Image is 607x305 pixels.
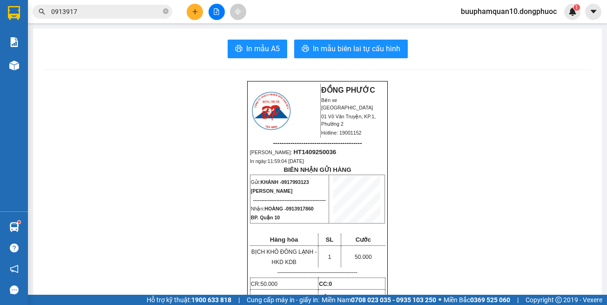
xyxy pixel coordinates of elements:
[251,294,275,301] span: Phí TH:
[356,236,371,243] span: Cước
[453,6,564,17] span: buuphamquan10.dongphuoc
[319,281,332,287] strong: CC:
[438,298,441,302] span: ⚪️
[209,4,225,20] button: file-add
[238,295,240,305] span: |
[251,206,314,211] span: Nhận:
[10,285,19,294] span: message
[355,254,372,260] span: 50.000
[264,206,313,211] span: HOÀNG -
[251,188,292,194] span: [PERSON_NAME]
[585,4,601,20] button: caret-down
[235,8,241,15] span: aim
[250,90,292,131] img: logo
[325,236,333,243] span: SL
[253,197,326,203] span: --------------------------------------------
[147,295,231,305] span: Hỗ trợ kỹ thuật:
[187,4,203,20] button: plus
[191,296,231,304] strong: 1900 633 818
[322,295,436,305] span: Miền Nam
[251,249,317,265] span: BỊCH KHÔ ĐÔNG LẠNH -
[246,43,280,54] span: In mẫu A5
[321,86,375,94] strong: ĐỒNG PHƯỚC
[334,294,351,301] span: 50.000
[444,295,510,305] span: Miền Bắc
[39,8,45,15] span: search
[283,166,351,173] strong: BIÊN NHẬN GỬI HÀNG
[9,37,19,47] img: solution-icon
[163,7,169,16] span: close-circle
[51,7,161,17] input: Tìm tên, số ĐT hoặc mã đơn
[235,45,243,54] span: printer
[270,236,298,243] span: Hàng hóa
[575,4,578,11] span: 1
[250,269,385,276] p: -------------------------------------------
[294,40,408,58] button: printerIn mẫu biên lai tự cấu hình
[260,179,309,185] span: KHÁNH -
[228,40,287,58] button: printerIn mẫu A5
[9,61,19,70] img: warehouse-icon
[351,296,436,304] strong: 0708 023 035 - 0935 103 250
[568,7,577,16] img: icon-new-feature
[8,6,20,20] img: logo-vxr
[192,8,198,15] span: plus
[589,7,598,16] span: caret-down
[251,215,280,220] span: BP. Quận 10
[271,259,296,265] span: HKD KDB
[163,8,169,14] span: close-circle
[268,158,304,164] span: 11:59:04 [DATE]
[321,97,373,110] span: Bến xe [GEOGRAPHIC_DATA]
[9,222,19,232] img: warehouse-icon
[328,254,331,260] span: 1
[329,281,332,287] span: 0
[251,281,277,287] span: CR:
[321,130,362,136] span: Hotline: 19001152
[286,206,314,211] span: 0913917860
[321,114,376,127] span: 01 Võ Văn Truyện, KP.1, Phường 2
[319,294,351,301] span: Tổng:
[470,296,510,304] strong: 0369 525 060
[10,244,19,252] span: question-circle
[250,158,304,164] span: In ngày:
[213,8,220,15] span: file-add
[10,264,19,273] span: notification
[251,179,309,185] span: Gửi:
[230,4,246,20] button: aim
[313,43,400,54] span: In mẫu biên lai tự cấu hình
[260,281,277,287] span: 50.000
[573,4,580,11] sup: 1
[517,295,519,305] span: |
[247,295,319,305] span: Cung cấp máy in - giấy in:
[281,179,309,185] span: 0917993123
[302,45,309,54] span: printer
[293,149,336,156] span: HT1409250036
[250,149,336,155] span: [PERSON_NAME]:
[272,294,275,301] span: 0
[273,139,362,147] span: -----------------------------------------
[555,297,562,303] span: copyright
[18,221,20,224] sup: 1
